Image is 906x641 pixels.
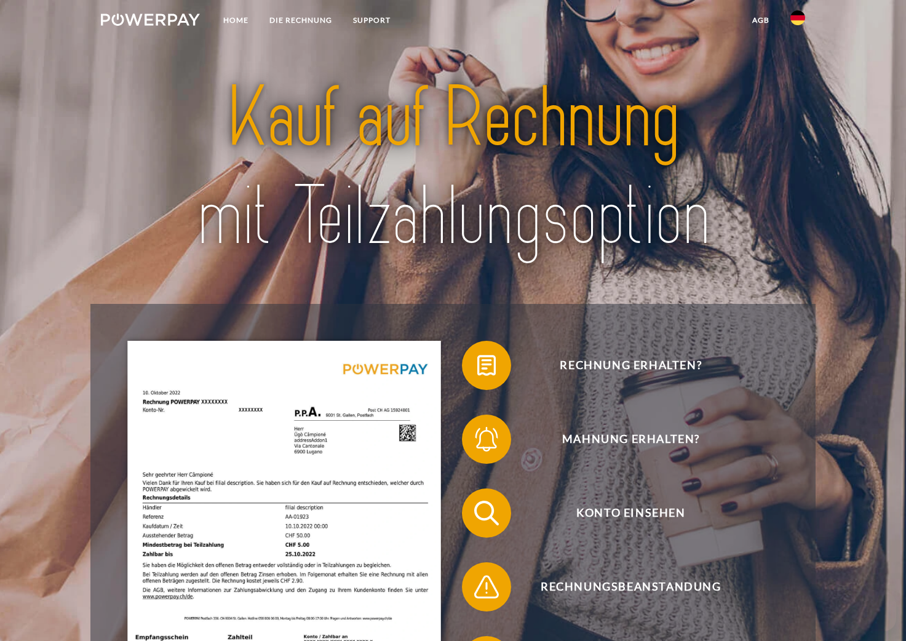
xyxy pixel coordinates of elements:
[480,562,782,611] span: Rechnungsbeanstandung
[857,592,896,631] iframe: Schaltfläche zum Öffnen des Messaging-Fensters
[462,562,782,611] button: Rechnungsbeanstandung
[790,10,805,25] img: de
[101,14,200,26] img: logo-powerpay-white.svg
[742,9,780,31] a: agb
[471,350,502,381] img: qb_bill.svg
[343,9,401,31] a: SUPPORT
[213,9,259,31] a: Home
[259,9,343,31] a: DIE RECHNUNG
[480,415,782,464] span: Mahnung erhalten?
[136,64,771,271] img: title-powerpay_de.svg
[471,498,502,528] img: qb_search.svg
[471,571,502,602] img: qb_warning.svg
[471,424,502,455] img: qb_bell.svg
[480,341,782,390] span: Rechnung erhalten?
[462,488,782,538] button: Konto einsehen
[462,341,782,390] button: Rechnung erhalten?
[480,488,782,538] span: Konto einsehen
[462,415,782,464] button: Mahnung erhalten?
